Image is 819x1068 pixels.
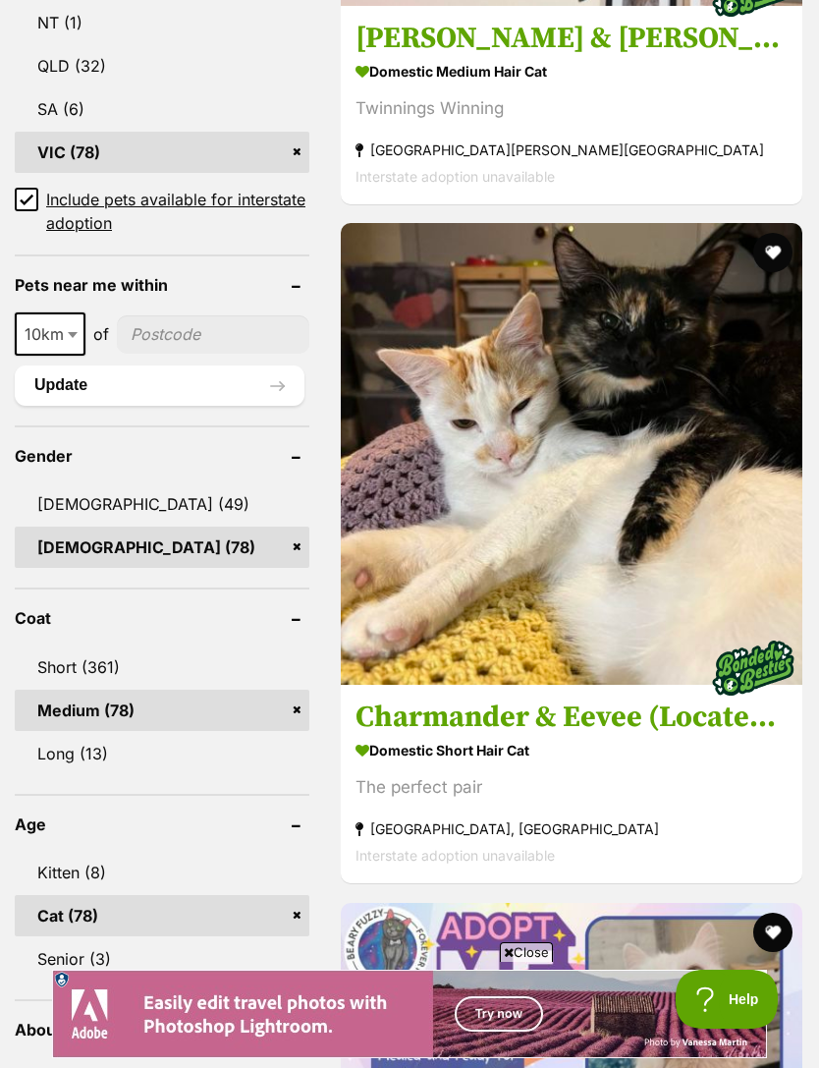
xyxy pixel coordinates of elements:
a: [PERSON_NAME] & [PERSON_NAME] Domestic Medium Hair Cat Twinnings Winning [GEOGRAPHIC_DATA][PERSON... [341,5,802,204]
strong: Domestic Medium Hair Cat [355,57,788,85]
span: Include pets available for interstate adoption [46,188,309,235]
a: Cat (78) [15,895,309,936]
div: Twinnings Winning [355,95,788,122]
a: [DEMOGRAPHIC_DATA] (78) [15,527,309,568]
a: SA (6) [15,88,309,130]
header: Gender [15,447,309,465]
span: Close [500,942,553,962]
span: 10km [17,320,83,348]
img: Charmander & Eevee (Located in Croydon) - Domestic Short Hair Cat [341,223,802,685]
iframe: Advertisement [52,970,767,1058]
a: QLD (32) [15,45,309,86]
div: The perfect pair [355,775,788,802]
a: Senior (3) [15,938,309,980]
a: Kitten (8) [15,852,309,893]
h3: Charmander & Eevee (Located in [GEOGRAPHIC_DATA]) [355,700,788,737]
span: of [93,322,109,346]
img: bonded besties [704,620,802,718]
button: favourite [753,913,792,952]
span: Interstate adoption unavailable [355,168,555,185]
a: NT (1) [15,2,309,43]
img: adc.png [142,1,155,15]
a: Include pets available for interstate adoption [15,188,309,235]
strong: Domestic Short Hair Cat [355,737,788,765]
iframe: Help Scout Beacon - Open [676,970,780,1029]
a: VIC (78) [15,132,309,173]
span: Interstate adoption unavailable [355,848,555,865]
header: Coat [15,609,309,627]
header: Pets near me within [15,276,309,294]
a: [DEMOGRAPHIC_DATA] (49) [15,483,309,525]
a: Medium (78) [15,690,309,731]
button: favourite [753,233,792,272]
strong: [GEOGRAPHIC_DATA][PERSON_NAME][GEOGRAPHIC_DATA] [355,137,788,163]
span: 10km [15,312,85,356]
button: Update [15,365,304,405]
a: Long (13) [15,733,309,774]
input: postcode [117,315,309,353]
header: About my home [15,1021,309,1039]
h3: [PERSON_NAME] & [PERSON_NAME] [355,20,788,57]
strong: [GEOGRAPHIC_DATA], [GEOGRAPHIC_DATA] [355,816,788,843]
header: Age [15,815,309,833]
a: Short (361) [15,646,309,688]
a: Charmander & Eevee (Located in [GEOGRAPHIC_DATA]) Domestic Short Hair Cat The perfect pair [GEOGR... [341,685,802,884]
